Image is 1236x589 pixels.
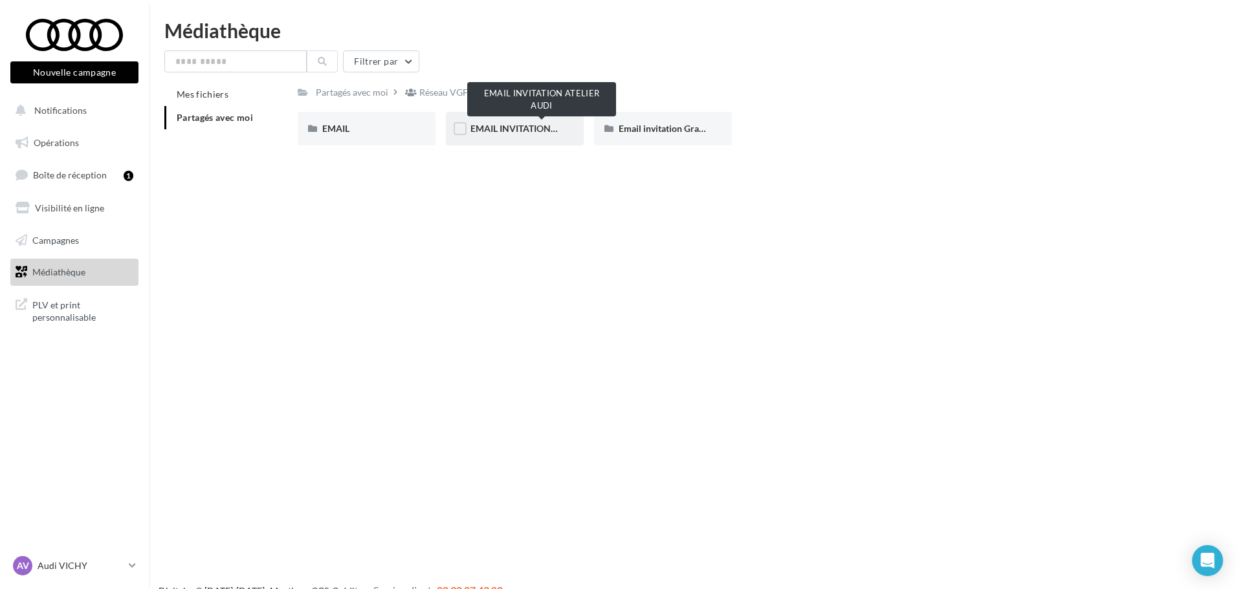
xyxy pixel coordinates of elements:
[10,61,138,83] button: Nouvelle campagne
[32,234,79,245] span: Campagnes
[467,82,616,116] div: EMAIL INVITATION ATELIER AUDI
[8,227,141,254] a: Campagnes
[619,123,750,134] span: Email invitation Grand Prix Audi
[124,171,133,181] div: 1
[38,559,124,572] p: Audi VICHY
[316,86,388,99] div: Partagés avec moi
[164,21,1220,40] div: Médiathèque
[8,161,141,189] a: Boîte de réception1
[35,202,104,213] span: Visibilité en ligne
[8,195,141,222] a: Visibilité en ligne
[8,259,141,286] a: Médiathèque
[470,123,611,134] span: EMAIL INVITATION ATELIER AUDI
[8,97,136,124] button: Notifications
[17,559,29,572] span: AV
[32,266,85,277] span: Médiathèque
[343,50,419,72] button: Filtrer par
[177,112,253,123] span: Partagés avec moi
[1192,545,1223,576] div: Open Intercom Messenger
[10,553,138,578] a: AV Audi VICHY
[33,169,107,180] span: Boîte de réception
[8,129,141,156] a: Opérations
[419,86,492,99] div: Réseau VGF AUDI
[34,105,87,116] span: Notifications
[322,123,349,134] span: EMAIL
[32,296,133,324] span: PLV et print personnalisable
[177,89,228,100] span: Mes fichiers
[34,137,79,148] span: Opérations
[8,291,141,329] a: PLV et print personnalisable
